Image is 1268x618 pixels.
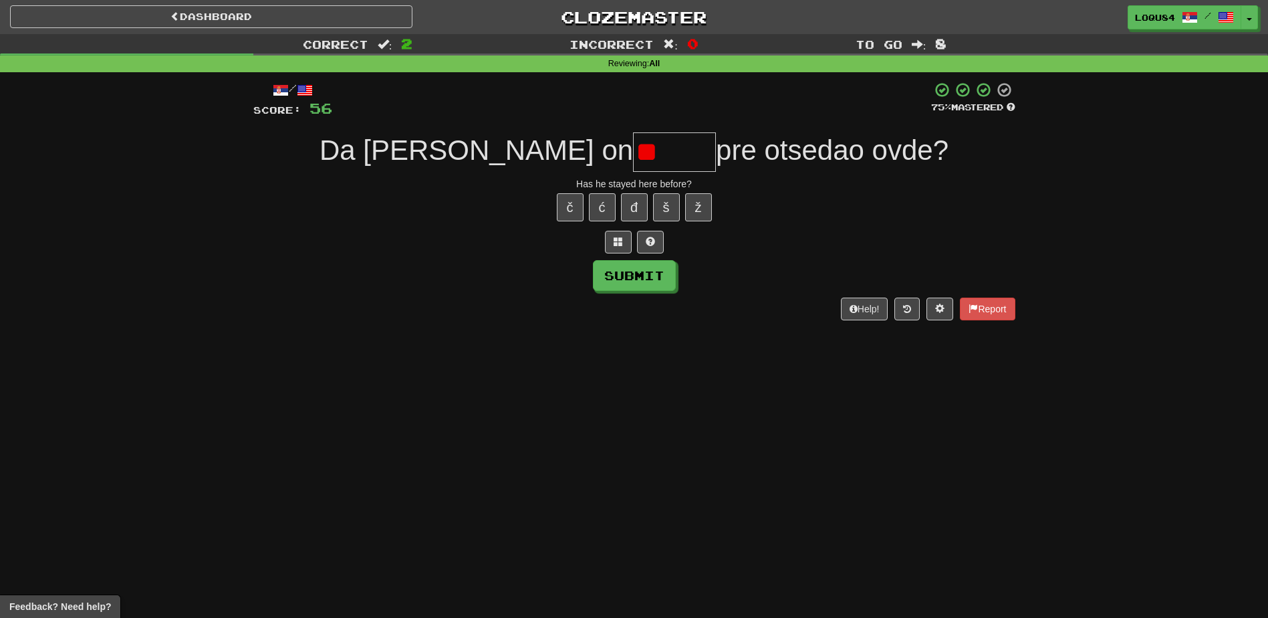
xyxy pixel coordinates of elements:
button: Help! [841,298,888,320]
button: Report [960,298,1015,320]
button: Switch sentence to multiple choice alt+p [605,231,632,253]
span: Incorrect [569,37,654,51]
button: č [557,193,584,221]
a: loqu84 / [1128,5,1241,29]
span: 8 [935,35,946,51]
button: š [653,193,680,221]
button: đ [621,193,648,221]
span: Da [PERSON_NAME] on [320,134,633,166]
button: ž [685,193,712,221]
span: Open feedback widget [9,600,111,613]
div: / [253,82,332,98]
button: Submit [593,260,676,291]
span: Score: [253,104,301,116]
span: Correct [303,37,368,51]
span: 0 [687,35,699,51]
span: 2 [401,35,412,51]
div: Has he stayed here before? [253,177,1015,191]
span: pre otsedao ovde? [716,134,948,166]
span: loqu84 [1135,11,1175,23]
a: Dashboard [10,5,412,28]
strong: All [649,59,660,68]
a: Clozemaster [432,5,835,29]
div: Mastered [931,102,1015,114]
button: Single letter hint - you only get 1 per sentence and score half the points! alt+h [637,231,664,253]
span: To go [856,37,902,51]
button: Round history (alt+y) [894,298,920,320]
span: : [912,39,926,50]
span: 56 [309,100,332,116]
span: 75 % [931,102,951,112]
span: / [1204,11,1211,20]
button: ć [589,193,616,221]
span: : [378,39,392,50]
span: : [663,39,678,50]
